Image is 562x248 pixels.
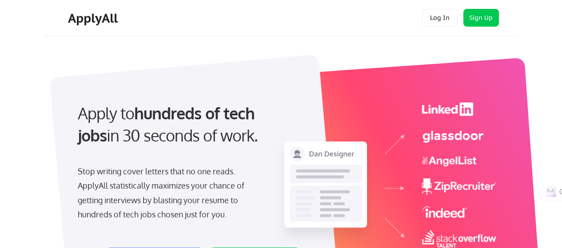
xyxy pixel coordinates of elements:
button: Log In [422,9,458,27]
button: Sign Up [463,9,499,27]
div: ApplyAll [68,11,120,26]
div: Apply to in 30 seconds of work. [78,102,296,147]
strong: hundreds of tech jobs [78,103,259,145]
div: Stop writing cover letters that no one reads. ApplyAll statistically maximizes your chance of get... [78,164,260,222]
